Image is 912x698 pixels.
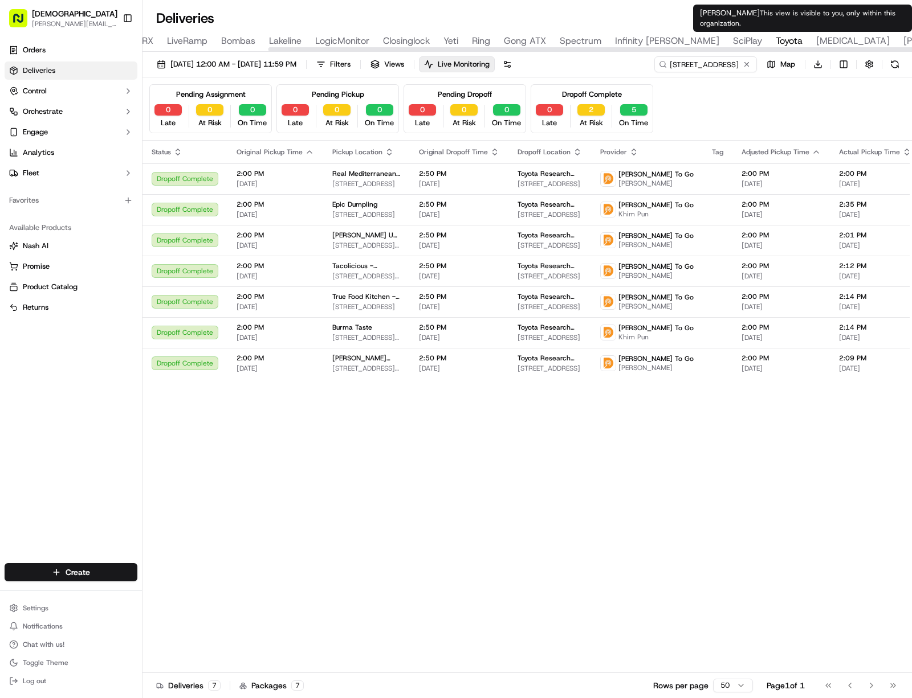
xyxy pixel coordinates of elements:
[742,354,821,363] span: 2:00 PM
[419,147,488,157] span: Original Dropoff Time
[5,191,137,210] div: Favorites
[332,364,401,373] span: [STREET_ADDRESS][PERSON_NAME]
[733,34,762,48] span: SciPlay
[9,302,133,313] a: Returns
[518,179,582,188] span: [STREET_ADDRESS]
[518,323,582,332] span: Toyota Research Institute - TRI
[365,56,409,72] button: Views
[208,680,221,691] div: 7
[839,169,911,178] span: 2:00 PM
[288,118,303,128] span: Late
[170,59,296,69] span: [DATE] 12:00 AM - [DATE] 11:59 PM
[237,179,314,188] span: [DATE]
[154,104,182,116] button: 0
[518,210,582,219] span: [STREET_ADDRESS]
[311,56,356,72] button: Filters
[619,118,648,128] span: On Time
[291,680,304,691] div: 7
[492,118,521,128] span: On Time
[5,164,137,182] button: Fleet
[742,302,821,311] span: [DATE]
[601,264,616,278] img: ddtg_logo_v2.png
[504,34,546,48] span: Gong ATX
[32,8,117,19] button: [DEMOGRAPHIC_DATA]
[742,292,821,301] span: 2:00 PM
[601,325,616,340] img: ddtg_logo_v2.png
[149,84,272,133] div: Pending Assignment0Late0At Risk0On Time
[601,202,616,217] img: ddtg_logo_v2.png
[618,200,694,210] span: [PERSON_NAME] To Go
[9,282,133,292] a: Product Catalog
[762,56,800,72] button: Map
[11,166,21,175] div: 📗
[839,292,911,301] span: 2:14 PM
[5,41,137,59] a: Orders
[518,292,582,301] span: Toyota Research Institute - TRI
[419,323,499,332] span: 2:50 PM
[742,323,821,332] span: 2:00 PM
[450,104,478,116] button: 0
[23,261,50,272] span: Promise
[23,106,63,117] span: Orchestrate
[237,200,314,209] span: 2:00 PM
[742,272,821,281] span: [DATE]
[96,166,105,175] div: 💻
[23,165,87,176] span: Knowledge Base
[618,179,694,188] span: [PERSON_NAME]
[453,118,476,128] span: At Risk
[23,622,63,631] span: Notifications
[419,179,499,188] span: [DATE]
[332,210,401,219] span: [STREET_ADDRESS]
[472,34,490,48] span: Ring
[615,34,719,48] span: Infinity [PERSON_NAME]
[601,171,616,186] img: ddtg_logo_v2.png
[332,272,401,281] span: [STREET_ADDRESS][PERSON_NAME]
[415,118,430,128] span: Late
[237,272,314,281] span: [DATE]
[66,566,90,578] span: Create
[332,179,401,188] span: [STREET_ADDRESS]
[600,147,627,157] span: Provider
[839,323,911,332] span: 2:14 PM
[601,356,616,371] img: ddtg_logo_v2.png
[419,354,499,363] span: 2:50 PM
[839,302,911,311] span: [DATE]
[742,364,821,373] span: [DATE]
[5,219,137,237] div: Available Products
[693,5,912,32] div: [PERSON_NAME]
[113,193,138,202] span: Pylon
[384,59,404,69] span: Views
[23,658,68,667] span: Toggle Theme
[332,323,372,332] span: Burma Taste
[221,34,255,48] span: Bombas
[518,354,582,363] span: Toyota Research Institute - TRI
[332,354,401,363] span: [PERSON_NAME] Thai
[742,241,821,250] span: [DATE]
[237,302,314,311] span: [DATE]
[700,9,895,28] span: This view is visible to you, only within this organization.
[237,364,314,373] span: [DATE]
[23,45,46,55] span: Orders
[839,241,911,250] span: [DATE]
[92,161,188,181] a: 💻API Documentation
[601,294,616,309] img: ddtg_logo_v2.png
[887,56,903,72] button: Refresh
[237,231,314,240] span: 2:00 PM
[23,676,46,685] span: Log out
[839,354,911,363] span: 2:09 PM
[5,237,137,255] button: Nash AI
[518,241,582,250] span: [STREET_ADDRESS]
[839,210,911,219] span: [DATE]
[780,59,795,69] span: Map
[620,104,648,116] button: 5
[11,109,32,129] img: 1736555255976-a54dd68f-1ca7-489b-9aae-adbdc363a1c4
[5,298,137,317] button: Returns
[438,59,490,69] span: Live Monitoring
[11,46,207,64] p: Welcome 👋
[5,257,137,276] button: Promise
[196,104,223,116] button: 0
[839,179,911,188] span: [DATE]
[419,56,495,72] button: Live Monitoring
[237,261,314,270] span: 2:00 PM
